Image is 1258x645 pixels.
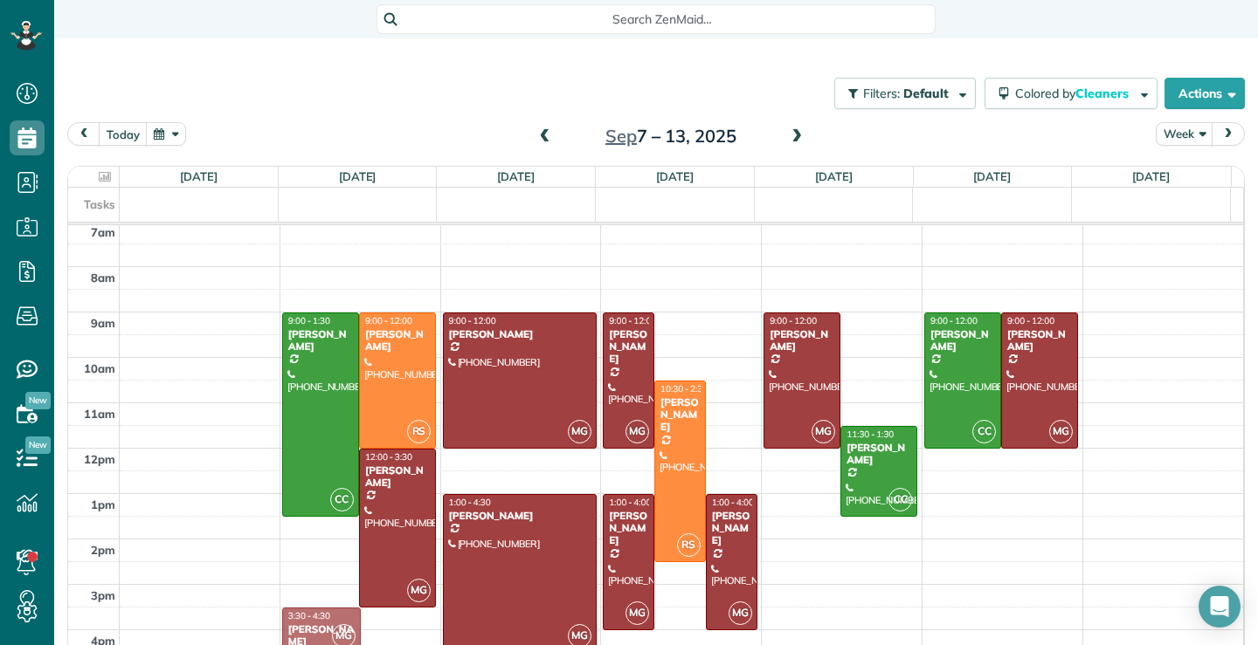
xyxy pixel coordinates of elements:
[626,601,649,625] span: MG
[812,420,835,443] span: MG
[91,225,115,239] span: 7am
[985,78,1158,109] button: Colored byCleaners
[364,464,431,490] div: [PERSON_NAME]
[888,488,912,511] span: CC
[365,451,412,463] span: 12:00 - 3:30
[91,271,115,285] span: 8am
[972,420,996,443] span: CC
[448,328,591,340] div: [PERSON_NAME]
[84,361,115,375] span: 10am
[609,315,656,326] span: 9:00 - 12:00
[330,488,354,511] span: CC
[364,328,431,353] div: [PERSON_NAME]
[288,315,330,326] span: 9:00 - 1:30
[562,127,780,146] h2: 7 – 13, 2025
[91,497,115,511] span: 1pm
[903,86,950,101] span: Default
[677,533,701,557] span: RS
[568,420,591,443] span: MG
[1132,169,1170,183] a: [DATE]
[729,601,752,625] span: MG
[25,436,51,454] span: New
[99,122,148,146] button: today
[1212,122,1245,146] button: next
[407,420,431,443] span: RS
[449,497,491,508] span: 1:00 - 4:30
[608,328,649,366] div: [PERSON_NAME]
[339,169,377,183] a: [DATE]
[660,396,701,434] div: [PERSON_NAME]
[25,392,51,409] span: New
[605,125,637,147] span: Sep
[67,122,100,146] button: prev
[1006,328,1073,353] div: [PERSON_NAME]
[1075,86,1131,101] span: Cleaners
[1165,78,1245,109] button: Actions
[770,315,817,326] span: 9:00 - 12:00
[608,510,649,547] div: [PERSON_NAME]
[1049,420,1073,443] span: MG
[84,407,115,421] span: 11am
[711,510,752,547] div: [PERSON_NAME]
[609,497,651,508] span: 1:00 - 4:00
[930,328,996,353] div: [PERSON_NAME]
[1015,86,1135,101] span: Colored by
[84,452,115,466] span: 12pm
[1156,122,1213,146] button: Week
[846,442,912,467] div: [PERSON_NAME]
[656,169,694,183] a: [DATE]
[626,420,649,443] span: MG
[815,169,853,183] a: [DATE]
[973,169,1011,183] a: [DATE]
[1199,586,1241,628] div: Open Intercom Messenger
[288,610,330,621] span: 3:30 - 4:30
[449,315,496,326] span: 9:00 - 12:00
[365,315,412,326] span: 9:00 - 12:00
[930,315,978,326] span: 9:00 - 12:00
[448,510,591,522] div: [PERSON_NAME]
[826,78,976,109] a: Filters: Default
[834,78,976,109] button: Filters: Default
[91,316,115,330] span: 9am
[497,169,535,183] a: [DATE]
[180,169,218,183] a: [DATE]
[863,86,900,101] span: Filters:
[847,429,894,440] span: 11:30 - 1:30
[91,543,115,557] span: 2pm
[287,328,354,353] div: [PERSON_NAME]
[712,497,754,508] span: 1:00 - 4:00
[407,579,431,602] span: MG
[84,197,115,211] span: Tasks
[1007,315,1054,326] span: 9:00 - 12:00
[769,328,835,353] div: [PERSON_NAME]
[91,588,115,602] span: 3pm
[660,383,708,395] span: 10:30 - 2:30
